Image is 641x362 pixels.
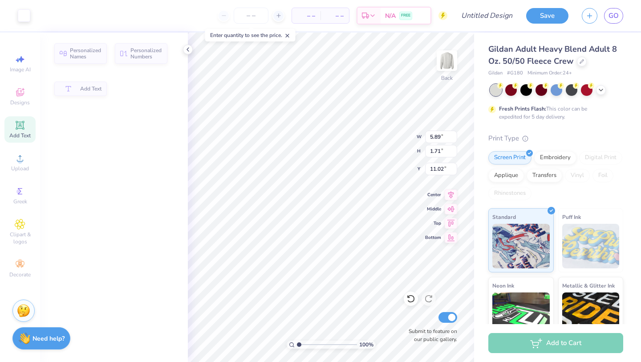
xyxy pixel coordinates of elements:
img: Back [438,52,456,70]
div: Enter quantity to see the price. [205,29,296,41]
span: Designs [10,99,30,106]
span: Greek [13,198,27,205]
span: Decorate [9,271,31,278]
span: Add Text [80,86,101,92]
span: Middle [425,206,441,212]
div: Transfers [527,169,562,182]
span: Bottom [425,234,441,241]
div: Embroidery [534,151,576,165]
img: Puff Ink [562,224,620,268]
span: Gildan [488,70,503,77]
span: Clipart & logos [4,231,36,245]
div: Print Type [488,133,623,144]
span: Minimum Order: 24 + [527,70,572,77]
span: – – [297,11,315,21]
span: Puff Ink [562,212,581,222]
div: This color can be expedited for 5 day delivery. [499,105,609,121]
span: Personalized Names [70,47,101,60]
div: Applique [488,169,524,182]
input: Untitled Design [454,7,519,25]
button: Save [526,8,568,24]
span: # G180 [507,70,523,77]
div: Screen Print [488,151,531,165]
span: Standard [492,212,516,222]
span: Image AI [10,66,31,73]
img: Standard [492,224,550,268]
a: GO [604,8,623,24]
img: Neon Ink [492,292,550,337]
span: Add Text [9,132,31,139]
img: Metallic & Glitter Ink [562,292,620,337]
span: – – [326,11,344,21]
div: Rhinestones [488,187,531,200]
input: – – [234,8,268,24]
label: Submit to feature on our public gallery. [404,327,457,343]
span: Gildan Adult Heavy Blend Adult 8 Oz. 50/50 Fleece Crew [488,44,617,66]
span: GO [609,11,619,21]
div: Digital Print [579,151,622,165]
span: FREE [401,12,410,19]
span: 100 % [359,341,373,349]
div: Foil [592,169,613,182]
span: Upload [11,165,29,172]
span: Top [425,220,441,226]
div: Back [441,74,453,82]
span: Neon Ink [492,281,514,290]
span: Metallic & Glitter Ink [562,281,615,290]
span: N/A [385,11,396,21]
span: Center [425,192,441,198]
div: Vinyl [565,169,590,182]
strong: Need help? [32,334,65,343]
strong: Fresh Prints Flash: [499,105,546,112]
span: Personalized Numbers [130,47,162,60]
